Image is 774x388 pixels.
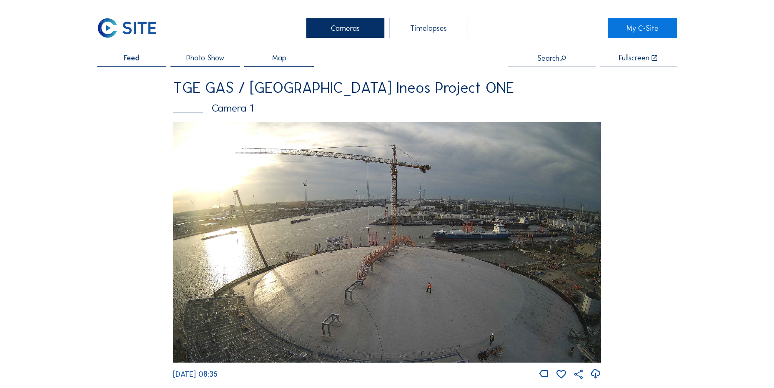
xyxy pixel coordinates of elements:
[619,54,649,62] div: Fullscreen
[173,122,601,363] img: Image
[272,54,286,62] span: Map
[173,80,601,95] div: TGE GAS / [GEOGRAPHIC_DATA] Ineos Project ONE
[608,18,677,38] a: My C-Site
[306,18,385,38] div: Cameras
[123,54,140,62] span: Feed
[173,103,601,113] div: Camera 1
[389,18,468,38] div: Timelapses
[186,54,224,62] span: Photo Show
[97,18,166,38] a: C-SITE Logo
[173,370,218,379] span: [DATE] 08:35
[97,18,158,38] img: C-SITE Logo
